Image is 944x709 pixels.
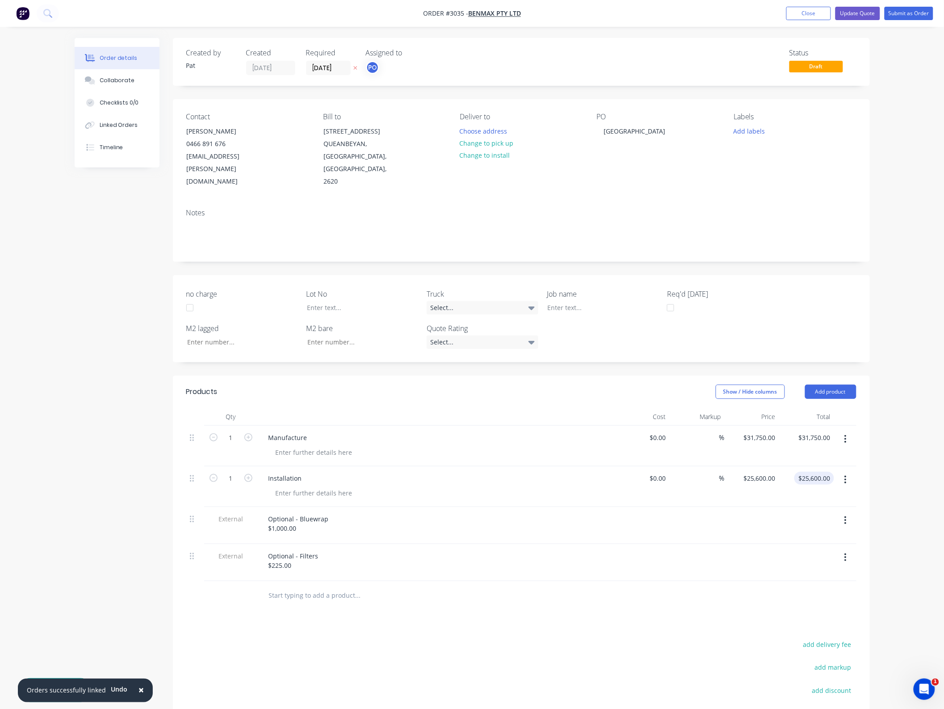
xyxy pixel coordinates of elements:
button: Change to pick up [455,137,518,149]
span: 1 [932,679,939,686]
button: add markup [810,662,856,674]
button: Choose address [455,125,512,137]
button: Submit as Order [885,7,933,20]
label: Job name [547,289,659,299]
span: Order #3035 - [423,9,468,18]
div: Price [725,408,780,426]
div: Products [186,386,218,397]
div: Order details [99,54,137,62]
button: Order details [75,47,159,69]
div: Contact [186,113,309,121]
span: External [208,551,254,561]
div: Qty [204,408,258,426]
div: Created [246,49,295,57]
div: Total [779,408,834,426]
img: Factory [16,7,29,20]
label: Quote Rating [427,323,538,334]
label: Truck [427,289,538,299]
button: Collaborate [75,69,159,92]
div: QUEANBEYAN, [GEOGRAPHIC_DATA], [GEOGRAPHIC_DATA], 2620 [323,138,398,188]
div: Select... [427,301,538,315]
a: Benmax Pty Ltd [468,9,521,18]
div: PO [597,113,719,121]
input: Start typing to add a product... [269,587,447,604]
input: Enter number... [300,336,418,349]
button: Add labels [729,125,770,137]
label: Req'd [DATE] [667,289,779,299]
div: Required [306,49,355,57]
div: Timeline [99,143,123,151]
div: 0466 891 676 [187,138,261,150]
div: Status [789,49,856,57]
div: Optional - Bluewrap $1,000.00 [261,512,336,535]
button: Undo [106,683,132,696]
iframe: Intercom live chat [914,679,935,700]
div: Manufacture [261,431,315,444]
div: Deliver to [460,113,582,121]
div: [STREET_ADDRESS]QUEANBEYAN, [GEOGRAPHIC_DATA], [GEOGRAPHIC_DATA], 2620 [316,125,405,188]
button: add delivery fee [799,639,856,651]
div: Notes [186,209,856,217]
div: [GEOGRAPHIC_DATA] [597,125,673,138]
label: M2 bare [306,323,418,334]
div: Linked Orders [99,121,138,129]
span: Draft [789,61,843,72]
button: Close [786,7,831,20]
div: Installation [261,472,309,485]
div: Cost [615,408,670,426]
button: Change to install [455,149,515,161]
button: PO [366,61,379,74]
div: [EMAIL_ADDRESS][PERSON_NAME][DOMAIN_NAME] [187,150,261,188]
div: Checklists 0/0 [99,99,138,107]
span: % [719,432,725,443]
div: Pat [186,61,235,70]
label: Lot No [306,289,418,299]
div: Bill to [323,113,445,121]
div: [PERSON_NAME] [187,125,261,138]
span: × [138,684,144,696]
button: Show / Hide columns [716,385,785,399]
div: Labels [734,113,856,121]
input: Enter number... [180,336,298,349]
div: Orders successfully linked [27,686,106,695]
div: Select... [427,336,538,349]
div: [STREET_ADDRESS] [323,125,398,138]
div: [PERSON_NAME]0466 891 676[EMAIL_ADDRESS][PERSON_NAME][DOMAIN_NAME] [179,125,269,188]
div: Collaborate [99,76,134,84]
div: Created by [186,49,235,57]
label: M2 lagged [186,323,298,334]
button: Add product [805,385,856,399]
button: add discount [808,685,856,697]
button: Update Quote [835,7,880,20]
div: Markup [670,408,725,426]
button: Timeline [75,136,159,159]
span: % [719,473,725,483]
button: Close [130,680,153,701]
label: no charge [186,289,298,299]
div: Assigned to [366,49,455,57]
div: Optional - Filters $225.00 [261,550,326,572]
span: External [208,514,254,524]
button: Checklists 0/0 [75,92,159,114]
button: Linked Orders [75,114,159,136]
